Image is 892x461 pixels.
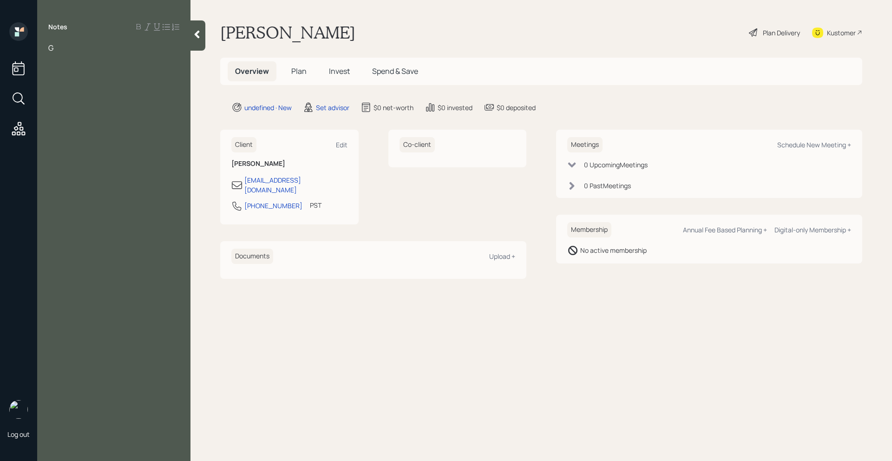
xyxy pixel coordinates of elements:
[291,66,307,76] span: Plan
[231,249,273,264] h6: Documents
[774,225,851,234] div: Digital-only Membership +
[584,160,648,170] div: 0 Upcoming Meeting s
[567,222,611,237] h6: Membership
[48,22,67,32] label: Notes
[567,137,603,152] h6: Meetings
[372,66,418,76] span: Spend & Save
[231,137,256,152] h6: Client
[48,43,53,53] span: G
[489,252,515,261] div: Upload +
[7,430,30,439] div: Log out
[584,181,631,191] div: 0 Past Meeting s
[220,22,355,43] h1: [PERSON_NAME]
[310,200,321,210] div: PST
[244,201,302,211] div: [PHONE_NUMBER]
[235,66,269,76] span: Overview
[438,103,472,112] div: $0 invested
[374,103,413,112] div: $0 net-worth
[329,66,350,76] span: Invest
[231,160,348,168] h6: [PERSON_NAME]
[244,175,348,195] div: [EMAIL_ADDRESS][DOMAIN_NAME]
[336,140,348,149] div: Edit
[9,400,28,419] img: retirable_logo.png
[827,28,856,38] div: Kustomer
[316,103,349,112] div: Set advisor
[580,245,647,255] div: No active membership
[763,28,800,38] div: Plan Delivery
[777,140,851,149] div: Schedule New Meeting +
[244,103,292,112] div: undefined · New
[683,225,767,234] div: Annual Fee Based Planning +
[400,137,435,152] h6: Co-client
[497,103,536,112] div: $0 deposited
